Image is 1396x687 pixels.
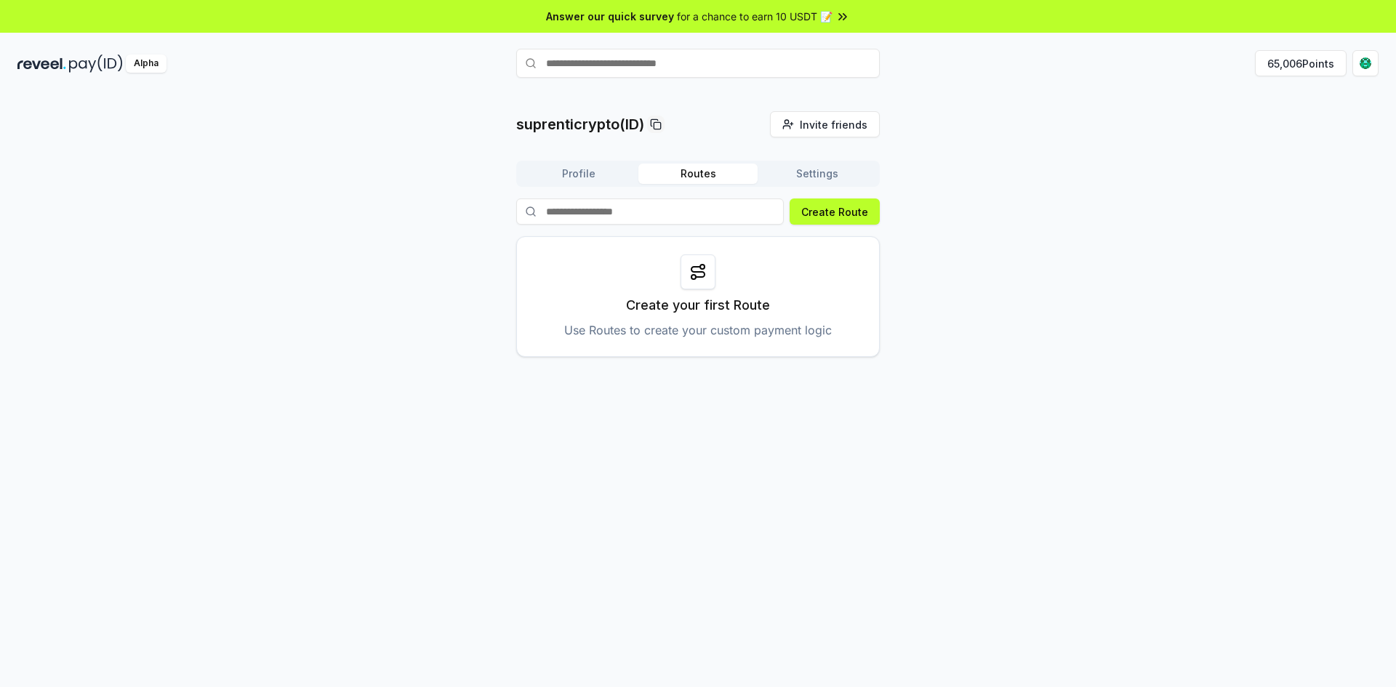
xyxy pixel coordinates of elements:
div: Alpha [126,55,167,73]
img: reveel_dark [17,55,66,73]
p: Create your first Route [626,295,770,316]
span: Invite friends [800,117,867,132]
button: Create Route [790,198,880,225]
span: Answer our quick survey [546,9,674,24]
button: Routes [638,164,758,184]
span: for a chance to earn 10 USDT 📝 [677,9,833,24]
p: suprenticrypto(ID) [516,114,644,134]
button: Invite friends [770,111,880,137]
button: Profile [519,164,638,184]
img: pay_id [69,55,123,73]
p: Use Routes to create your custom payment logic [564,321,832,339]
button: 65,006Points [1255,50,1347,76]
button: Settings [758,164,877,184]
